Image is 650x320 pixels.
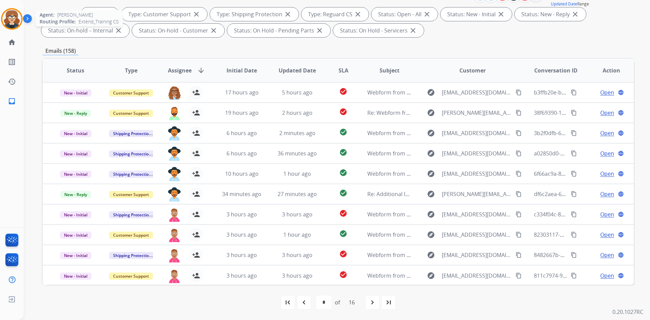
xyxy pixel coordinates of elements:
[367,129,521,137] span: Webform from [EMAIL_ADDRESS][DOMAIN_NAME] on [DATE]
[226,272,257,279] span: 3 hours ago
[571,232,577,238] mat-icon: content_copy
[226,251,257,259] span: 3 hours ago
[168,208,181,222] img: agent-avatar
[40,12,55,18] span: Agent:
[571,252,577,258] mat-icon: content_copy
[226,231,257,238] span: 3 hours ago
[282,109,312,116] span: 2 hours ago
[168,126,181,141] img: agent-avatar
[339,250,347,258] mat-icon: check_circle
[551,1,589,7] span: Range
[571,10,579,18] mat-icon: close
[192,149,200,157] mat-icon: person_add
[339,87,347,95] mat-icon: check_circle
[210,26,218,35] mat-icon: close
[442,149,512,157] span: [EMAIL_ADDRESS][DOMAIN_NAME]
[168,66,192,74] span: Assignee
[339,189,347,197] mat-icon: check_circle
[423,10,431,18] mat-icon: close
[168,106,181,120] img: agent-avatar
[81,7,119,21] div: All agents
[109,211,155,218] span: Shipping Protection
[192,210,200,218] mat-icon: person_add
[284,298,292,306] mat-icon: first_page
[109,273,153,280] span: Customer Support
[339,271,347,279] mat-icon: check_circle
[192,10,200,18] mat-icon: close
[57,12,93,18] span: [PERSON_NAME]
[600,109,614,117] span: Open
[168,86,181,100] img: agent-avatar
[534,190,636,198] span: df6c2aea-6892-41d1-afd5-24c97cb58589
[516,150,522,156] mat-icon: content_copy
[600,251,614,259] span: Open
[534,89,637,96] span: b3ffb20e-b0cb-42a6-8e02-05b99285ca69
[534,231,638,238] span: 82303117-9eb3-4be3-9633-e15d12c4ca56
[60,89,91,97] span: New - Initial
[60,171,91,178] span: New - Initial
[8,97,16,105] mat-icon: inbox
[339,230,347,238] mat-icon: check_circle
[367,190,434,198] span: Re: Additional Information
[618,171,624,177] mat-icon: language
[367,251,521,259] span: Webform from [EMAIL_ADDRESS][DOMAIN_NAME] on [DATE]
[226,211,257,218] span: 3 hours ago
[109,171,155,178] span: Shipping Protection
[339,209,347,217] mat-icon: check_circle
[618,191,624,197] mat-icon: language
[442,251,512,259] span: [EMAIL_ADDRESS][DOMAIN_NAME]
[427,272,435,280] mat-icon: explore
[618,273,624,279] mat-icon: language
[427,170,435,178] mat-icon: explore
[125,66,137,74] span: Type
[60,130,91,137] span: New - Initial
[109,232,153,239] span: Customer Support
[534,109,635,116] span: 38f69390-1758-4c79-bf4b-5f7e8187d98d
[279,129,316,137] span: 2 minutes ago
[516,211,522,217] mat-icon: content_copy
[534,66,578,74] span: Conversation ID
[600,231,614,239] span: Open
[571,130,577,136] mat-icon: content_copy
[367,150,521,157] span: Webform from [EMAIL_ADDRESS][DOMAIN_NAME] on [DATE]
[300,298,308,306] mat-icon: navigate_before
[534,211,632,218] span: c334f04c-8dc9-4e83-a431-24fca2bfb0ef
[534,150,640,157] span: a02850d0-918a-4ed6-8448-597715edabe0
[168,269,181,283] img: agent-avatar
[122,7,207,21] div: Type: Customer Support
[279,66,316,74] span: Updated Date
[339,108,347,116] mat-icon: check_circle
[618,150,624,156] mat-icon: language
[618,211,624,217] mat-icon: language
[600,149,614,157] span: Open
[371,7,438,21] div: Status: Open - All
[618,110,624,116] mat-icon: language
[578,59,634,82] th: Action
[618,89,624,95] mat-icon: language
[600,210,614,218] span: Open
[551,1,577,7] button: Updated Date
[283,231,311,238] span: 1 hour ago
[459,66,486,74] span: Customer
[339,128,347,136] mat-icon: check_circle
[427,149,435,157] mat-icon: explore
[192,251,200,259] mat-icon: person_add
[367,272,521,279] span: Webform from [EMAIL_ADDRESS][DOMAIN_NAME] on [DATE]
[534,129,635,137] span: 3b2f0dfb-6fc7-448d-90e8-19810ee481e4
[282,272,312,279] span: 3 hours ago
[60,273,91,280] span: New - Initial
[60,252,91,259] span: New - Initial
[168,248,181,262] img: agent-avatar
[427,88,435,97] mat-icon: explore
[8,38,16,46] mat-icon: home
[534,251,637,259] span: 8482667b-6375-4539-ac41-49cb22f38c1d
[380,66,399,74] span: Subject
[442,170,512,178] span: [EMAIL_ADDRESS][DOMAIN_NAME]
[225,89,259,96] span: 17 hours ago
[8,58,16,66] mat-icon: list_alt
[442,210,512,218] span: [EMAIL_ADDRESS][DOMAIN_NAME]
[571,171,577,177] mat-icon: content_copy
[197,66,205,74] mat-icon: arrow_downward
[109,252,155,259] span: Shipping Protection
[168,187,181,201] img: agent-avatar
